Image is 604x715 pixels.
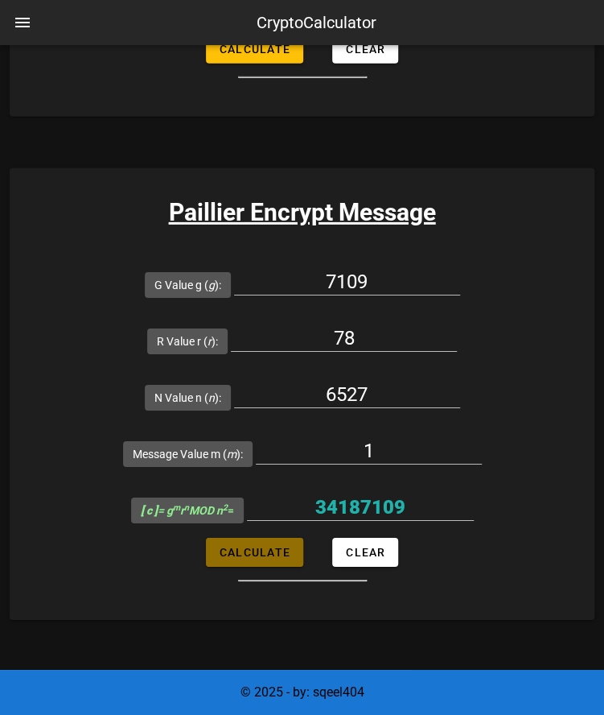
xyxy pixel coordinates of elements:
[206,538,303,567] button: Calculate
[173,502,180,513] sup: m
[154,390,221,406] label: N Value n ( ):
[157,333,218,349] label: R Value r ( ):
[219,43,290,56] span: Calculate
[332,35,398,64] button: Clear
[184,502,189,513] sup: n
[223,502,228,513] sup: 2
[208,391,215,404] i: n
[3,3,42,42] button: nav-menu-toggle
[208,279,215,291] i: g
[345,546,385,559] span: Clear
[332,538,398,567] button: Clear
[141,504,234,517] span: =
[257,10,376,35] div: CryptoCalculator
[206,35,303,64] button: Calculate
[141,504,228,517] i: = g r MOD n
[227,448,236,461] i: m
[207,335,212,348] i: r
[240,684,364,700] span: © 2025 - by: sqeel404
[133,446,243,462] label: Message Value m ( ):
[10,194,594,230] h3: Paillier Encrypt Message
[154,277,221,293] label: G Value g ( ):
[141,504,158,517] b: [ c ]
[219,546,290,559] span: Calculate
[345,43,385,56] span: Clear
